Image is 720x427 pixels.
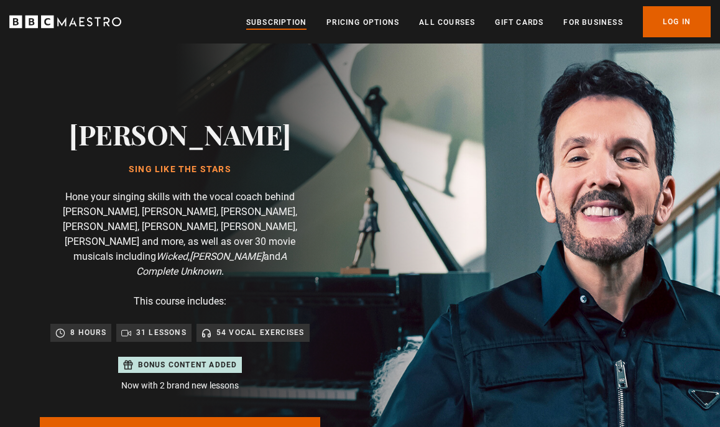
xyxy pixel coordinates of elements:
[643,6,711,37] a: Log In
[156,250,188,262] i: Wicked
[246,6,711,37] nav: Primary
[9,12,121,31] svg: BBC Maestro
[56,190,305,279] p: Hone your singing skills with the vocal coach behind [PERSON_NAME], [PERSON_NAME], [PERSON_NAME],...
[326,16,399,29] a: Pricing Options
[136,326,187,339] p: 31 lessons
[134,294,226,309] p: This course includes:
[69,165,291,175] h1: Sing Like the Stars
[70,326,106,339] p: 8 hours
[246,16,307,29] a: Subscription
[190,250,264,262] i: [PERSON_NAME]
[563,16,622,29] a: For business
[216,326,305,339] p: 54 Vocal Exercises
[495,16,543,29] a: Gift Cards
[138,359,238,370] p: Bonus content added
[69,118,291,150] h2: [PERSON_NAME]
[419,16,475,29] a: All Courses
